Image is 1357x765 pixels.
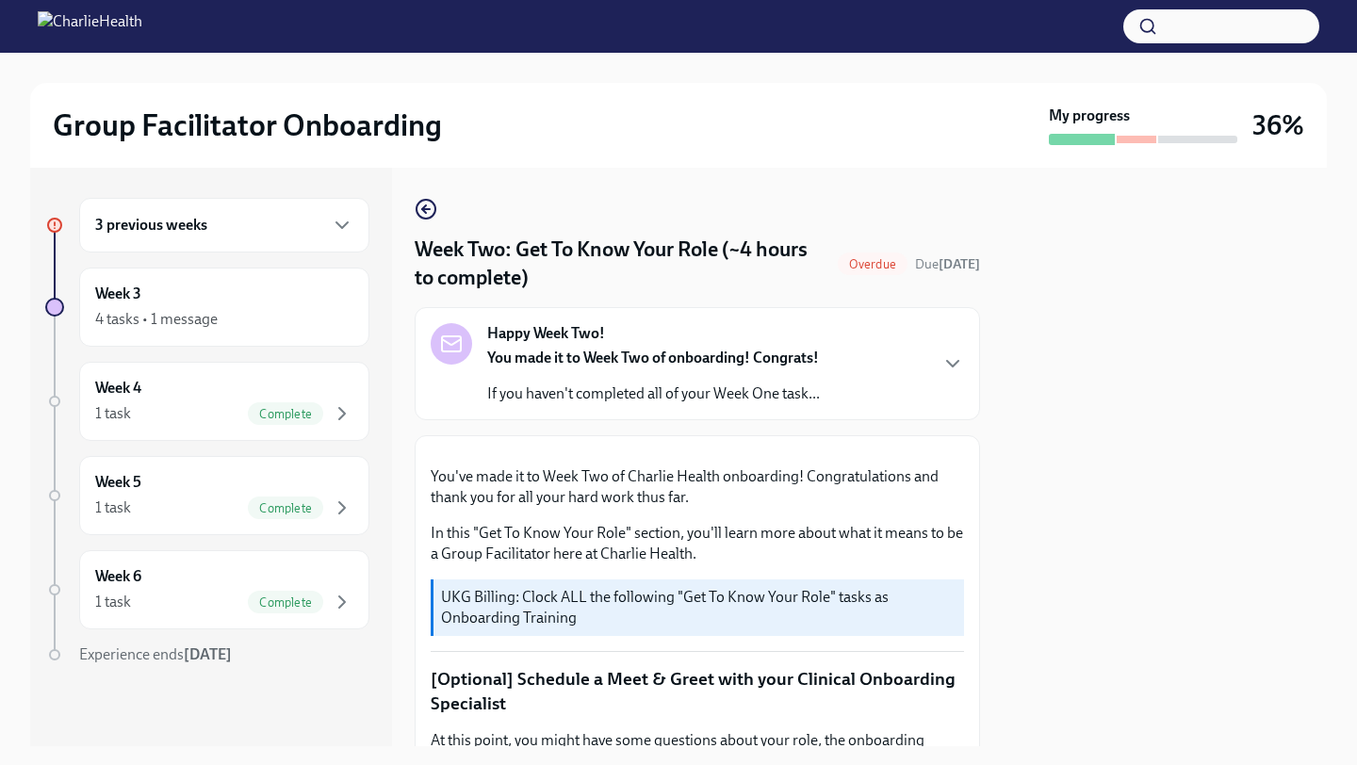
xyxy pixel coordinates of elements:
span: Due [915,256,980,272]
a: Week 34 tasks • 1 message [45,268,369,347]
span: August 18th, 2025 08:00 [915,255,980,273]
h3: 36% [1252,108,1304,142]
a: Week 51 taskComplete [45,456,369,535]
strong: [DATE] [939,256,980,272]
div: 3 previous weeks [79,198,369,252]
h6: Week 5 [95,472,141,493]
h4: Week Two: Get To Know Your Role (~4 hours to complete) [415,236,830,292]
h6: Week 6 [95,566,141,587]
a: Week 41 taskComplete [45,362,369,441]
div: 1 task [95,497,131,518]
span: Complete [248,595,323,610]
p: You've made it to Week Two of Charlie Health onboarding! Congratulations and thank you for all yo... [431,466,964,508]
strong: My progress [1049,106,1130,126]
div: 1 task [95,403,131,424]
h6: Week 3 [95,284,141,304]
img: CharlieHealth [38,11,142,41]
div: 1 task [95,592,131,612]
p: In this "Get To Know Your Role" section, you'll learn more about what it means to be a Group Faci... [431,523,964,564]
h2: Group Facilitator Onboarding [53,106,442,144]
p: UKG Billing: Clock ALL the following "Get To Know Your Role" tasks as Onboarding Training [441,587,956,628]
h6: 3 previous weeks [95,215,207,236]
span: Complete [248,407,323,421]
strong: You made it to Week Two of onboarding! Congrats! [487,349,819,366]
span: Overdue [838,257,907,271]
p: If you haven't completed all of your Week One task... [487,383,820,404]
strong: Happy Week Two! [487,323,605,344]
div: 4 tasks • 1 message [95,309,218,330]
strong: [DATE] [184,645,232,663]
h6: Week 4 [95,378,141,399]
a: Week 61 taskComplete [45,550,369,629]
span: Complete [248,501,323,515]
p: [Optional] Schedule a Meet & Greet with your Clinical Onboarding Specialist [431,667,964,715]
span: Experience ends [79,645,232,663]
